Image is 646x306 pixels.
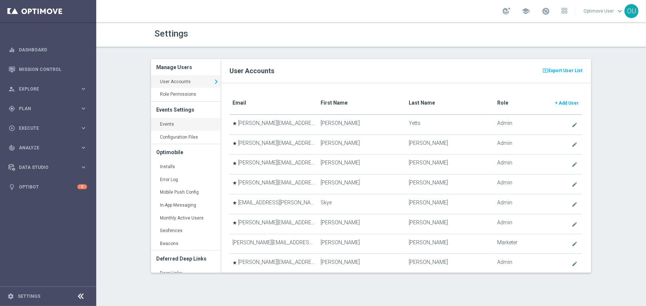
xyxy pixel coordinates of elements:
td: [PERSON_NAME] [318,154,406,174]
h1: Settings [155,28,366,39]
i: star [232,121,237,126]
button: equalizer Dashboard [8,47,87,53]
i: star [232,221,237,225]
span: Analyze [19,146,80,150]
h3: Optimobile [157,144,215,160]
a: User Accounts [151,75,221,89]
span: Admin [497,200,512,206]
i: create [572,221,578,227]
td: [PERSON_NAME][EMAIL_ADDRESS][PERSON_NAME][PERSON_NAME][DOMAIN_NAME] [230,115,318,135]
i: person_search [9,86,15,92]
span: Add User [559,101,579,106]
span: Plan [19,106,80,111]
h3: Events Settings [157,102,215,118]
div: Plan [9,105,80,112]
button: track_changes Analyze keyboard_arrow_right [8,145,87,151]
a: Optibot [19,177,77,197]
i: create [572,161,578,167]
button: lightbulb Optibot 5 [8,184,87,190]
i: star [232,141,237,146]
a: Configuration Files [151,131,221,144]
button: person_search Explore keyboard_arrow_right [8,86,87,92]
td: Yetts [406,115,494,135]
h2: User Accounts [230,67,583,75]
i: create [572,261,578,267]
a: Beacons [151,237,221,251]
a: Dashboard [19,40,87,59]
a: Error Log [151,173,221,187]
span: Admin [497,160,512,166]
a: Role Permissions [151,88,221,101]
td: [PERSON_NAME] [406,135,494,154]
td: [PERSON_NAME] [318,174,406,194]
i: present_to_all [542,67,548,74]
td: [PERSON_NAME] [406,174,494,194]
a: In-App Messaging [151,199,221,212]
button: gps_fixed Plan keyboard_arrow_right [8,106,87,112]
i: settings [7,293,14,300]
h3: Manage Users [157,59,215,75]
td: [PERSON_NAME] [406,214,494,234]
i: keyboard_arrow_right [80,164,87,171]
i: track_changes [9,144,15,151]
td: [EMAIL_ADDRESS][PERSON_NAME][PERSON_NAME][DOMAIN_NAME] [230,194,318,214]
span: Admin [497,120,512,126]
a: Mission Control [19,59,87,79]
span: keyboard_arrow_down [616,7,624,15]
td: [PERSON_NAME] [406,194,494,214]
td: [PERSON_NAME][EMAIL_ADDRESS][PERSON_NAME][PERSON_NAME][DOMAIN_NAME] [230,234,318,254]
i: star [232,261,237,265]
a: Events [151,118,221,131]
i: keyboard_arrow_right [80,125,87,132]
span: Data Studio [19,165,80,170]
div: Explore [9,86,80,92]
div: Analyze [9,144,80,151]
td: [PERSON_NAME][EMAIL_ADDRESS][PERSON_NAME][DOMAIN_NAME] [230,135,318,154]
button: Mission Control [8,67,87,72]
div: Mission Control [9,59,87,79]
i: create [572,201,578,207]
translate: Last Name [409,100,435,106]
i: keyboard_arrow_right [212,76,221,87]
span: Marketer [497,239,518,246]
h3: Deferred Deep Links [157,251,215,267]
a: Monthly Active Users [151,212,221,225]
i: star [232,161,237,166]
translate: Role [497,100,508,106]
span: school [522,7,530,15]
td: [PERSON_NAME] [318,115,406,135]
div: Execute [9,125,80,132]
td: [PERSON_NAME] [406,154,494,174]
i: create [572,241,578,247]
div: OU [625,4,639,18]
span: Admin [497,259,512,265]
span: Export User List [548,66,582,75]
i: create [572,142,578,147]
i: create [572,181,578,187]
translate: Email [232,100,246,106]
td: [PERSON_NAME] [318,135,406,154]
td: [PERSON_NAME] [406,234,494,254]
a: Optimove Userkeyboard_arrow_down [583,6,625,17]
td: [PERSON_NAME] [406,254,494,274]
a: Settings [18,294,40,299]
i: keyboard_arrow_right [80,144,87,151]
td: [PERSON_NAME] [318,234,406,254]
td: [PERSON_NAME][EMAIL_ADDRESS][PERSON_NAME][PERSON_NAME][DOMAIN_NAME] [230,214,318,234]
td: Skye [318,194,406,214]
span: Admin [497,220,512,226]
a: Mobile Push Config [151,186,221,199]
a: Installs [151,160,221,174]
td: [PERSON_NAME][EMAIL_ADDRESS][PERSON_NAME][PERSON_NAME][DOMAIN_NAME] [230,154,318,174]
i: keyboard_arrow_right [80,105,87,112]
span: Explore [19,87,80,91]
i: lightbulb [9,184,15,190]
i: star [232,181,237,185]
i: keyboard_arrow_right [80,85,87,92]
button: play_circle_outline Execute keyboard_arrow_right [8,125,87,131]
